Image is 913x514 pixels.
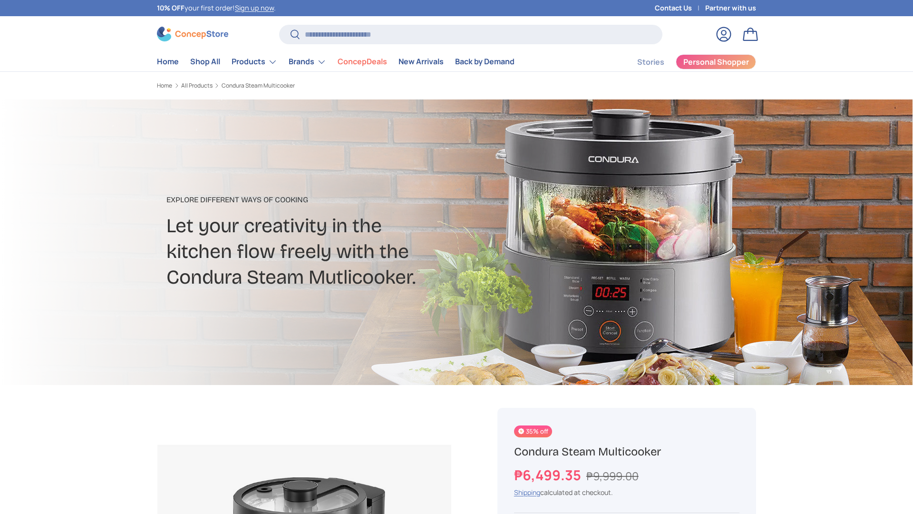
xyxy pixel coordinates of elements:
[166,213,532,290] h2: Let your creativity in the kitchen flow freely with the Condura Steam Mutlicooker.
[222,83,295,89] a: Condura Steam Multicooker
[157,81,475,90] nav: Breadcrumbs
[683,58,749,66] span: Personal Shopper
[676,54,756,69] a: Personal Shopper
[338,52,387,71] a: ConcepDeals
[398,52,444,71] a: New Arrivals
[157,3,276,13] p: your first order! .
[157,83,172,89] a: Home
[614,52,756,71] nav: Secondary
[157,52,179,71] a: Home
[514,465,583,484] strong: ₱6,499.35
[289,52,326,71] a: Brands
[514,488,540,497] a: Shipping
[226,52,283,71] summary: Products
[455,52,515,71] a: Back by Demand
[190,52,220,71] a: Shop All
[157,27,228,41] img: ConcepStore
[181,83,213,89] a: All Products
[166,194,532,206] p: Explore different ways of cooking
[157,52,515,71] nav: Primary
[514,445,739,459] h1: Condura Steam Multicooker
[514,425,552,437] span: 35% off
[157,3,185,12] strong: 10% OFF
[586,468,639,484] s: ₱9,999.00
[283,52,332,71] summary: Brands
[705,3,756,13] a: Partner with us
[514,487,739,497] div: calculated at checkout.
[637,53,664,71] a: Stories
[232,52,277,71] a: Products
[655,3,705,13] a: Contact Us
[235,3,274,12] a: Sign up now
